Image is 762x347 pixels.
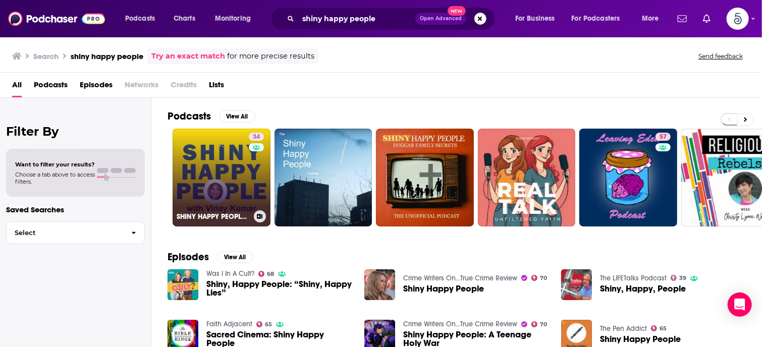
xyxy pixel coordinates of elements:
span: 70 [540,322,547,327]
span: Select [7,229,123,236]
span: 70 [540,276,547,280]
button: open menu [208,11,264,27]
div: Search podcasts, credits, & more... [280,7,505,30]
span: Logged in as Spiral5-G2 [727,8,749,30]
span: Podcasts [125,12,155,26]
img: Podchaser - Follow, Share and Rate Podcasts [8,9,105,28]
a: 70 [531,275,548,281]
span: Want to filter your results? [15,161,95,168]
button: open menu [565,11,635,27]
h3: Search [33,51,59,61]
a: Crime Writers On...True Crime Review [403,274,517,282]
button: open menu [635,11,672,27]
h3: shiny happy people [71,51,143,61]
a: Was I In A Cult? [206,269,254,278]
span: 65 [265,322,272,327]
span: 68 [267,272,274,276]
span: for more precise results [227,50,314,62]
a: Podcasts [34,77,68,97]
a: 70 [531,321,548,327]
button: open menu [508,11,568,27]
a: Shiny, Happy, People [600,284,686,293]
span: More [642,12,659,26]
a: The Pen Addict [600,324,647,333]
a: Crime Writers On...True Crime Review [403,320,517,328]
a: PodcastsView All [168,110,255,123]
a: 57 [656,133,671,141]
a: 39 [671,275,687,281]
span: Monitoring [215,12,251,26]
a: Faith Adjacent [206,320,252,328]
a: 57 [579,129,677,226]
a: EpisodesView All [168,251,253,263]
button: Send feedback [695,52,746,61]
span: 57 [660,132,667,142]
span: Credits [171,77,197,97]
button: View All [219,110,255,123]
a: Try an exact match [151,50,225,62]
a: 65 [651,325,667,331]
h2: Podcasts [168,110,211,123]
a: Shiny Happy People [403,284,484,293]
img: Shiny, Happy, People [561,269,592,300]
a: All [12,77,22,97]
img: User Profile [727,8,749,30]
a: Charts [167,11,201,27]
h2: Filter By [6,124,145,139]
span: Networks [125,77,158,97]
a: 65 [256,321,273,327]
span: New [448,6,466,16]
img: Shiny, Happy People: “Shiny, Happy Lies” [168,269,198,300]
span: Open Advanced [420,16,462,21]
a: Lists [209,77,224,97]
a: Shiny Happy People [600,335,681,343]
p: Saved Searches [6,205,145,214]
button: Select [6,221,145,244]
span: Choose a tab above to access filters. [15,171,95,185]
a: 34 [249,133,264,141]
input: Search podcasts, credits, & more... [298,11,415,27]
button: View All [217,251,253,263]
span: 65 [660,326,667,331]
span: For Business [515,12,555,26]
span: Charts [174,12,195,26]
a: 34SHINY HAPPY PEOPLE with [PERSON_NAME] [173,129,270,226]
a: 68 [258,271,275,277]
a: Show notifications dropdown [699,10,715,27]
span: 39 [679,276,686,280]
button: Show profile menu [727,8,749,30]
button: open menu [118,11,168,27]
h3: SHINY HAPPY PEOPLE with [PERSON_NAME] [177,212,250,221]
a: Shiny, Happy People: “Shiny, Happy Lies” [206,280,352,297]
span: For Podcasters [572,12,620,26]
span: 34 [253,132,260,142]
div: Open Intercom Messenger [728,293,752,317]
h2: Episodes [168,251,209,263]
a: Episodes [80,77,113,97]
img: Shiny Happy People [364,269,395,300]
a: Show notifications dropdown [674,10,691,27]
button: Open AdvancedNew [415,13,466,25]
a: The LIFETalks Podcast [600,274,667,282]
